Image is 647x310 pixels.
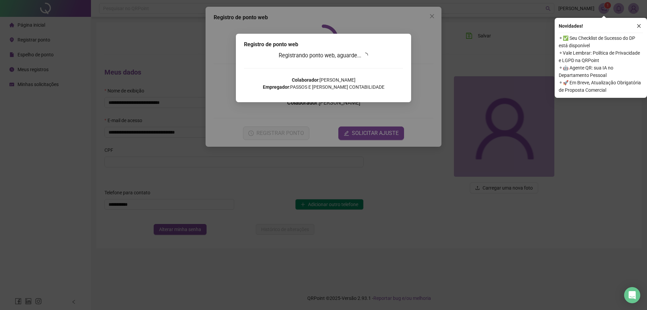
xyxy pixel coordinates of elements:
[637,24,641,28] span: close
[624,287,640,303] div: Open Intercom Messenger
[244,51,403,60] h3: Registrando ponto web, aguarde...
[559,34,643,49] span: ⚬ ✅ Seu Checklist de Sucesso do DP está disponível
[244,40,403,49] div: Registro de ponto web
[292,77,318,83] strong: Colaborador
[362,52,369,59] span: loading
[559,22,583,30] span: Novidades !
[559,64,643,79] span: ⚬ 🤖 Agente QR: sua IA no Departamento Pessoal
[263,84,289,90] strong: Empregador
[559,49,643,64] span: ⚬ Vale Lembrar: Política de Privacidade e LGPD na QRPoint
[244,77,403,91] p: : [PERSON_NAME] : PASSOS E [PERSON_NAME] CONTABILIDADE
[559,79,643,94] span: ⚬ 🚀 Em Breve, Atualização Obrigatória de Proposta Comercial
